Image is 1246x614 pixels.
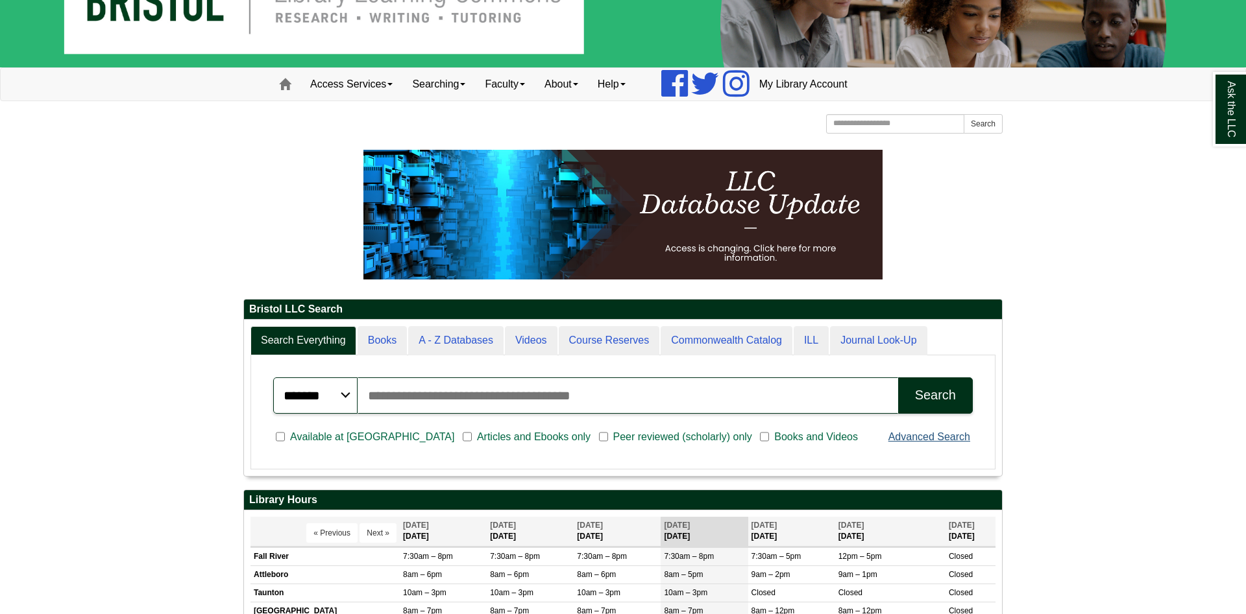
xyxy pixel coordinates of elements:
[599,431,608,443] input: Peer reviewed (scholarly) only
[490,521,516,530] span: [DATE]
[838,552,882,561] span: 12pm – 5pm
[250,547,400,565] td: Fall River
[250,565,400,584] td: Attleboro
[505,326,557,355] a: Videos
[472,429,596,445] span: Articles and Ebooks only
[664,552,714,561] span: 7:30am – 8pm
[664,588,707,597] span: 10am – 3pm
[915,388,956,403] div: Search
[898,377,973,414] button: Search
[276,431,285,443] input: Available at [GEOGRAPHIC_DATA]
[244,490,1002,510] h2: Library Hours
[403,570,442,579] span: 8am – 6pm
[363,150,883,279] img: HTML tutorial
[577,588,620,597] span: 10am – 3pm
[403,552,453,561] span: 7:30am – 8pm
[949,570,973,579] span: Closed
[661,326,792,355] a: Commonwealth Catalog
[760,431,769,443] input: Books and Videos
[608,429,757,445] span: Peer reviewed (scholarly) only
[358,326,407,355] a: Books
[285,429,459,445] span: Available at [GEOGRAPHIC_DATA]
[830,326,927,355] a: Journal Look-Up
[838,521,864,530] span: [DATE]
[949,552,973,561] span: Closed
[360,523,397,543] button: Next »
[408,326,504,355] a: A - Z Databases
[946,517,996,546] th: [DATE]
[751,521,777,530] span: [DATE]
[964,114,1003,134] button: Search
[300,68,402,100] a: Access Services
[403,521,429,530] span: [DATE]
[306,523,358,543] button: « Previous
[400,517,487,546] th: [DATE]
[838,588,862,597] span: Closed
[751,588,776,597] span: Closed
[751,570,790,579] span: 9am – 2pm
[487,517,574,546] th: [DATE]
[490,570,529,579] span: 8am – 6pm
[577,521,603,530] span: [DATE]
[535,68,588,100] a: About
[490,552,540,561] span: 7:30am – 8pm
[664,570,703,579] span: 8am – 5pm
[475,68,535,100] a: Faculty
[838,570,877,579] span: 9am – 1pm
[250,584,400,602] td: Taunton
[403,588,446,597] span: 10am – 3pm
[577,552,627,561] span: 7:30am – 8pm
[402,68,475,100] a: Searching
[949,521,975,530] span: [DATE]
[463,431,472,443] input: Articles and Ebooks only
[794,326,829,355] a: ILL
[949,588,973,597] span: Closed
[244,300,1002,320] h2: Bristol LLC Search
[577,570,616,579] span: 8am – 6pm
[888,431,970,442] a: Advanced Search
[588,68,635,100] a: Help
[835,517,946,546] th: [DATE]
[748,517,835,546] th: [DATE]
[559,326,660,355] a: Course Reserves
[661,517,748,546] th: [DATE]
[769,429,863,445] span: Books and Videos
[664,521,690,530] span: [DATE]
[250,326,356,355] a: Search Everything
[490,588,533,597] span: 10am – 3pm
[750,68,857,100] a: My Library Account
[574,517,661,546] th: [DATE]
[751,552,801,561] span: 7:30am – 5pm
